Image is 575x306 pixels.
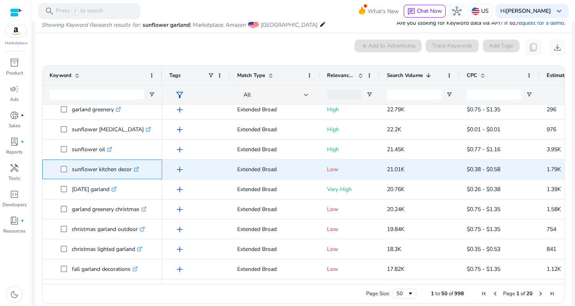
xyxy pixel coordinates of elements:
span: CPC [467,72,477,79]
mat-icon: edit [319,20,326,29]
span: sunflower garland [143,21,190,29]
div: Page Size: [366,290,390,297]
p: christmas garland outdoor [72,221,145,237]
button: chatChat Now [404,5,446,18]
p: Sales [9,122,20,129]
p: christmas lighted garland [72,241,142,257]
b: [PERSON_NAME] [506,7,551,15]
span: 3.95K [547,146,561,153]
input: CPC Filter Input [467,90,521,99]
span: handyman [10,163,19,173]
p: garland greenery christmas [72,201,147,217]
img: amazon.svg [5,25,27,37]
span: $0.01 - $0.01 [467,126,500,133]
p: Marketplace [5,40,27,46]
p: garland greenery [72,101,121,118]
span: fiber_manual_record [21,114,24,117]
span: Search Volume [387,72,423,79]
span: 19.84K [387,225,404,233]
span: add [175,265,184,274]
span: 50 [441,290,448,297]
span: $0.26 - $0.38 [467,186,500,193]
span: 296 [547,106,556,113]
span: add [175,225,184,234]
p: Extended Broad [237,261,313,277]
span: Match Type [237,72,265,79]
p: High [327,121,373,138]
span: 21.01K [387,166,404,173]
p: Ads [10,96,19,103]
span: 20.24K [387,205,404,213]
span: 22.2K [387,126,401,133]
span: 1.39K [547,186,561,193]
span: 22.79K [387,106,404,113]
span: add [175,185,184,194]
span: lab_profile [10,137,19,146]
span: Page [503,290,515,297]
p: Product [6,69,23,77]
div: Next Page [537,290,544,297]
span: 754 [547,225,556,233]
span: Chat Now [417,7,442,15]
span: add [175,165,184,174]
span: add [175,145,184,154]
span: | Marketplace: Amazon [190,21,246,29]
div: Page Size [393,289,416,298]
p: High [327,141,373,158]
span: 20 [526,290,533,297]
div: First Page [481,290,487,297]
span: What's New [368,4,399,18]
span: Keyword [50,72,71,79]
span: add [175,245,184,254]
span: 976 [547,126,556,133]
p: Tools [8,175,20,182]
span: $0.75 - $1.35 [467,106,500,113]
span: of [449,290,453,297]
span: $0.75 - $1.35 [467,205,500,213]
p: Reports [6,148,23,156]
span: All [244,91,251,99]
p: Extended Broad [237,241,313,257]
span: 1.58K [547,205,561,213]
button: hub [449,3,465,19]
span: Relevance Score [327,72,355,79]
p: Press to search [56,7,103,16]
span: 1 [516,290,519,297]
span: 841 [547,245,556,253]
span: campaign [10,84,19,94]
p: Developers [2,201,27,208]
span: chat [407,8,415,16]
span: $0.35 - $0.53 [467,245,500,253]
span: [GEOGRAPHIC_DATA] [261,21,317,29]
span: $0.38 - $0.58 [467,166,500,173]
div: 50 [397,290,407,297]
span: inventory_2 [10,58,19,67]
span: of [521,290,525,297]
i: Showing Keyword Research results for: [42,21,141,29]
p: Low [327,161,373,178]
span: Tags [169,72,180,79]
div: Last Page [549,290,555,297]
p: Extended Broad [237,161,313,178]
p: sunflower [MEDICAL_DATA] [72,121,151,138]
span: keyboard_arrow_down [554,6,564,16]
span: 18.3K [387,245,401,253]
span: add [175,125,184,134]
span: fiber_manual_record [21,219,24,222]
img: us.svg [472,7,480,15]
span: 998 [454,290,464,297]
span: donut_small [10,111,19,120]
p: Extended Broad [237,201,313,217]
span: filter_alt [175,90,184,100]
span: hub [452,6,462,16]
span: 1 [431,290,434,297]
span: 17.82K [387,265,404,273]
p: Low [327,261,373,277]
span: add [175,205,184,214]
span: $0.75 - $1.35 [467,225,500,233]
button: Open Filter Menu [526,91,532,98]
p: Resources [3,227,26,235]
p: Low [327,241,373,257]
input: Keyword Filter Input [50,90,144,99]
p: Hi [500,8,551,14]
